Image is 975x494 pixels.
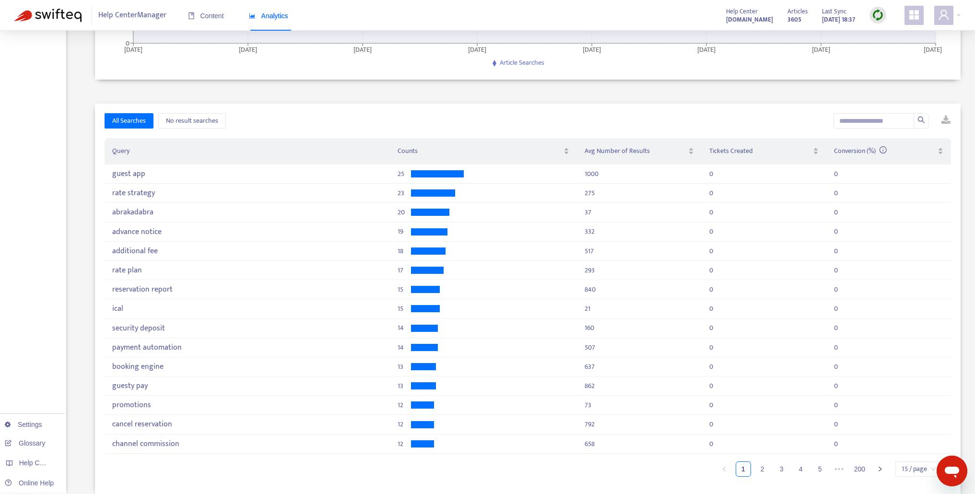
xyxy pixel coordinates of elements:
[872,9,884,21] img: sync.dc5367851b00ba804db3.png
[877,466,883,472] span: right
[822,6,846,17] span: Last Sync
[585,328,594,328] div: 160
[124,44,142,55] tspan: [DATE]
[726,6,758,17] span: Help Center
[834,145,887,156] span: Conversion (%)
[834,231,838,232] div: 0
[709,328,713,328] div: 0
[585,366,595,367] div: 637
[468,44,486,55] tspan: [DATE]
[702,138,826,165] th: Tickets Created
[585,444,595,444] div: 658
[924,44,942,55] tspan: [DATE]
[112,439,318,448] div: channel commission
[112,381,318,390] div: guesty pay
[398,308,407,309] span: 15
[188,12,224,20] span: Content
[112,362,318,371] div: booking engine
[709,308,713,309] div: 0
[398,386,407,386] span: 13
[717,461,732,477] li: Previous Page
[398,444,407,444] span: 12
[19,459,59,467] span: Help Centers
[832,461,847,477] span: •••
[398,366,407,367] span: 13
[249,12,288,20] span: Analytics
[726,14,773,25] strong: [DOMAIN_NAME]
[917,116,925,124] span: search
[105,138,389,165] th: Query
[585,289,596,290] div: 840
[239,44,257,55] tspan: [DATE]
[812,44,830,55] tspan: [DATE]
[709,347,713,348] div: 0
[736,461,751,477] li: 1
[112,188,318,198] div: rate strategy
[938,9,950,21] span: user
[775,462,789,476] a: 3
[872,461,888,477] li: Next Page
[398,328,407,328] span: 14
[709,444,713,444] div: 0
[585,308,590,309] div: 21
[112,247,318,256] div: additional fee
[500,57,544,68] span: Article Searches
[577,138,702,165] th: Avg Number of Results
[398,289,407,290] span: 15
[834,289,838,290] div: 0
[112,420,318,429] div: cancel reservation
[112,116,146,126] span: All Searches
[787,14,801,25] strong: 3605
[834,444,838,444] div: 0
[14,9,82,22] img: Swifteq
[813,462,827,476] a: 5
[697,44,716,55] tspan: [DATE]
[390,138,577,165] th: Counts
[794,462,808,476] a: 4
[908,9,920,21] span: appstore
[851,461,869,477] li: 200
[834,386,838,386] div: 0
[834,347,838,348] div: 0
[188,12,195,19] span: book
[112,208,318,217] div: abrakadabra
[834,328,838,328] div: 0
[709,289,713,290] div: 0
[834,366,838,367] div: 0
[834,308,838,309] div: 0
[126,38,129,49] tspan: 0
[709,366,713,367] div: 0
[112,169,318,178] div: guest app
[812,461,828,477] li: 5
[112,400,318,410] div: promotions
[166,116,218,126] span: No result searches
[937,456,967,486] iframe: Button to launch messaging window
[717,461,732,477] button: left
[895,461,941,477] div: Page Size
[112,304,318,313] div: ical
[112,324,318,333] div: security deposit
[709,231,713,232] div: 0
[353,44,372,55] tspan: [DATE]
[249,12,256,19] span: area-chart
